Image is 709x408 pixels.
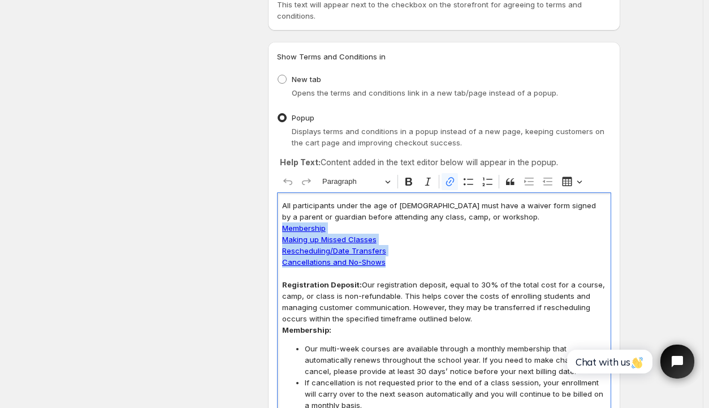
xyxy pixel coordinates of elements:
[282,200,606,222] p: All participants under the age of [DEMOGRAPHIC_DATA] must have a waiver form signed by a parent o...
[282,280,362,289] strong: Registration Deposit:
[282,246,386,255] a: Rescheduling/Date Transfers
[277,171,611,192] div: Editor toolbar
[282,235,377,244] a: Making up Missed Classes
[292,88,558,97] span: Opens the terms and conditions link in a new tab/page instead of a popup.
[305,343,606,377] span: Our multi-week courses are available through a monthly membership that automatically renews throu...
[322,175,381,188] span: Paragraph
[280,157,608,168] p: Content added in the text editor below will appear in the popup.
[280,157,321,167] strong: Help Text:
[282,279,606,324] p: Our registration deposit, equal to 30% of the total cost for a course, camp, or class is non-refu...
[282,325,331,334] strong: Membership:
[317,173,395,191] button: Paragraph, Heading
[292,113,314,122] span: Popup
[292,127,604,147] span: Displays terms and conditions in a popup instead of a new page, keeping customers on the cart pag...
[282,257,386,267] a: Cancellations and No-Shows
[292,75,321,84] span: New tab
[277,52,386,61] span: Show Terms and Conditions in
[282,224,326,233] a: Membership
[555,335,704,388] iframe: Tidio Chat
